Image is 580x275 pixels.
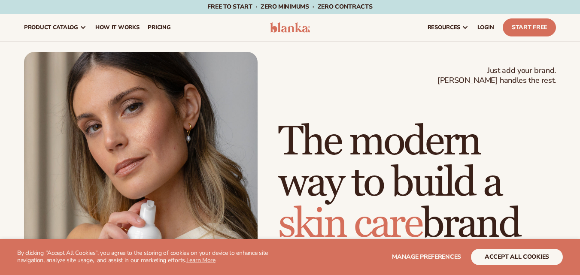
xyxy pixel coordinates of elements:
[503,18,556,36] a: Start Free
[20,14,91,41] a: product catalog
[270,22,310,33] img: logo
[423,14,473,41] a: resources
[428,24,460,31] span: resources
[17,250,286,264] p: By clicking "Accept All Cookies", you agree to the storing of cookies on your device to enhance s...
[473,14,498,41] a: LOGIN
[471,249,563,265] button: accept all cookies
[24,24,78,31] span: product catalog
[392,253,461,261] span: Manage preferences
[95,24,140,31] span: How It Works
[477,24,494,31] span: LOGIN
[143,14,175,41] a: pricing
[91,14,144,41] a: How It Works
[392,249,461,265] button: Manage preferences
[437,66,556,86] span: Just add your brand. [PERSON_NAME] handles the rest.
[207,3,372,11] span: Free to start · ZERO minimums · ZERO contracts
[148,24,170,31] span: pricing
[186,256,216,264] a: Learn More
[278,121,556,245] h1: The modern way to build a brand
[278,199,422,249] span: skin care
